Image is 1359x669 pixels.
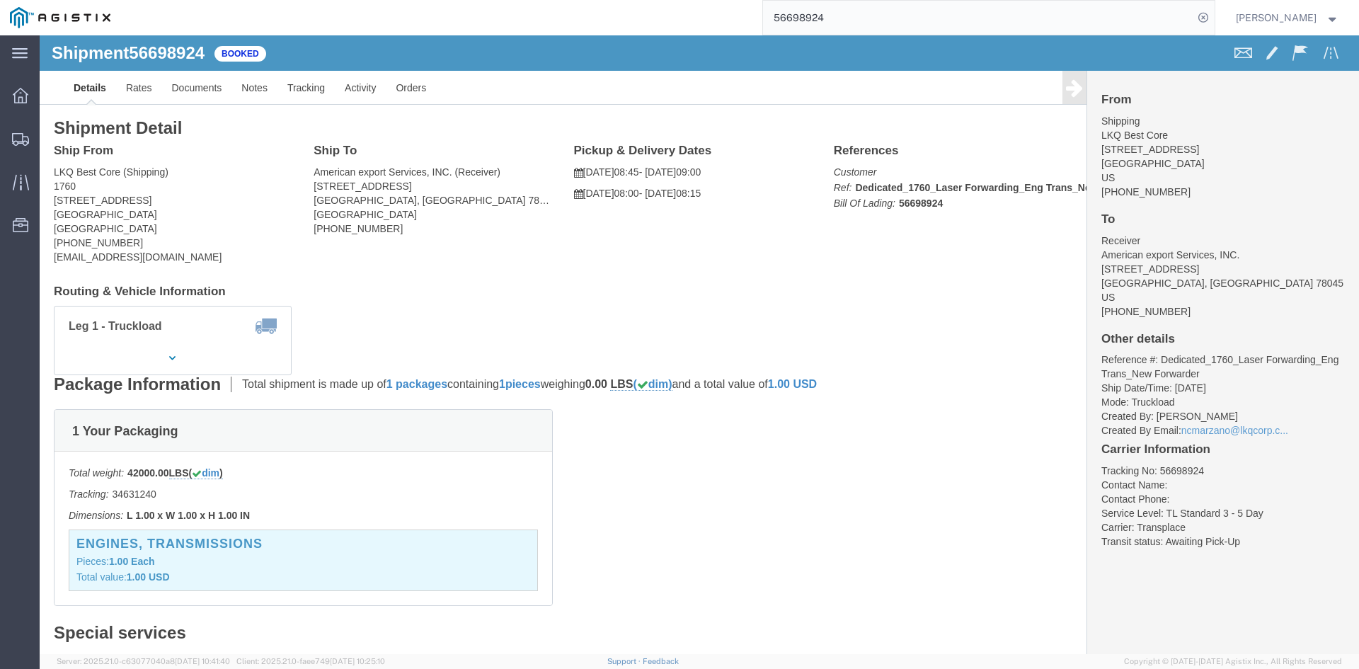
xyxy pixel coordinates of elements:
[1124,656,1342,668] span: Copyright © [DATE]-[DATE] Agistix Inc., All Rights Reserved
[1235,9,1340,26] button: [PERSON_NAME]
[57,657,230,665] span: Server: 2025.21.0-c63077040a8
[763,1,1193,35] input: Search for shipment number, reference number
[10,7,110,28] img: logo
[643,657,679,665] a: Feedback
[40,35,1359,654] iframe: FS Legacy Container
[1236,10,1317,25] span: Jorge Hinojosa
[175,657,230,665] span: [DATE] 10:41:40
[236,657,385,665] span: Client: 2025.21.0-faee749
[607,657,643,665] a: Support
[330,657,385,665] span: [DATE] 10:25:10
